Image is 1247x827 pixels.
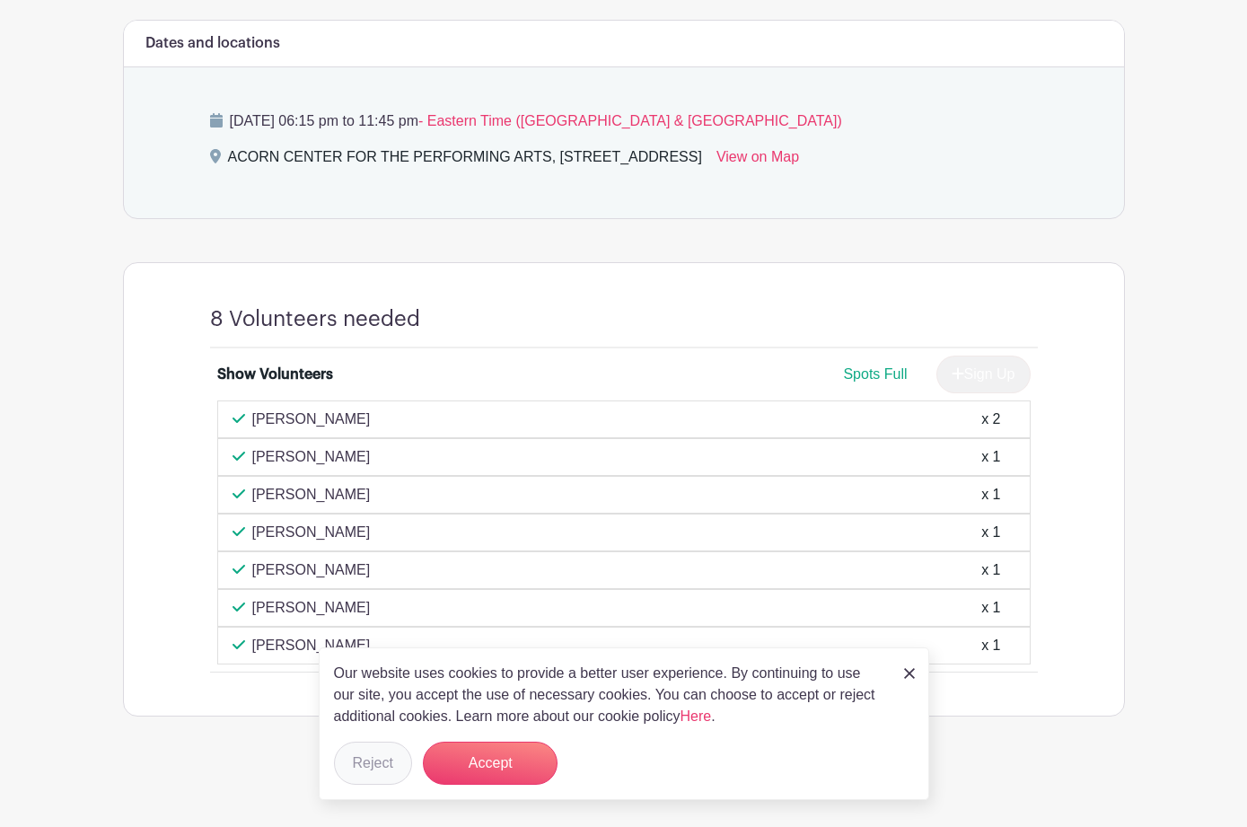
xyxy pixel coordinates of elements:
[252,409,371,430] p: [PERSON_NAME]
[981,484,1000,506] div: x 1
[904,668,915,679] img: close_button-5f87c8562297e5c2d7936805f587ecaba9071eb48480494691a3f1689db116b3.svg
[252,635,371,656] p: [PERSON_NAME]
[981,446,1000,468] div: x 1
[716,146,799,175] a: View on Map
[228,146,702,175] div: ACORN CENTER FOR THE PERFORMING ARTS, [STREET_ADDRESS]
[843,366,907,382] span: Spots Full
[418,113,842,128] span: - Eastern Time ([GEOGRAPHIC_DATA] & [GEOGRAPHIC_DATA])
[981,522,1000,543] div: x 1
[334,663,885,727] p: Our website uses cookies to provide a better user experience. By continuing to use our site, you ...
[981,409,1000,430] div: x 2
[217,364,333,385] div: Show Volunteers
[334,742,412,785] button: Reject
[681,708,712,724] a: Here
[252,484,371,506] p: [PERSON_NAME]
[981,597,1000,619] div: x 1
[210,110,1038,132] p: [DATE] 06:15 pm to 11:45 pm
[210,306,420,332] h4: 8 Volunteers needed
[252,597,371,619] p: [PERSON_NAME]
[423,742,558,785] button: Accept
[252,446,371,468] p: [PERSON_NAME]
[252,559,371,581] p: [PERSON_NAME]
[981,635,1000,656] div: x 1
[145,35,280,52] h6: Dates and locations
[252,522,371,543] p: [PERSON_NAME]
[981,559,1000,581] div: x 1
